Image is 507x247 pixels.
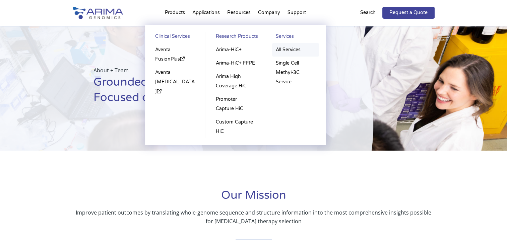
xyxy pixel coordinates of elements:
[73,188,435,208] h1: Our Mission
[73,208,435,226] p: Improve patient outcomes by translating whole-genome sequence and structure information into the ...
[272,57,319,89] a: Single Cell Methyl-3C Service
[212,43,259,57] a: Arima-HiC+
[73,7,123,19] img: Arima-Genomics-logo
[152,32,199,43] a: Clinical Services
[212,70,259,93] a: Arima High Coverage HiC
[212,57,259,70] a: Arima-HiC+ FFPE
[93,75,339,110] h1: Grounded in Science, Driven by Innovation, Focused on Health
[360,8,376,17] p: Search
[152,43,199,66] a: Aventa FusionPlus
[272,32,319,43] a: Services
[382,7,435,19] a: Request a Quote
[152,66,199,98] a: Aventa [MEDICAL_DATA]
[212,115,259,138] a: Custom Capture HiC
[212,32,259,43] a: Research Products
[212,93,259,115] a: Promoter Capture HiC
[93,66,339,75] p: About + Team
[272,43,319,57] a: All Services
